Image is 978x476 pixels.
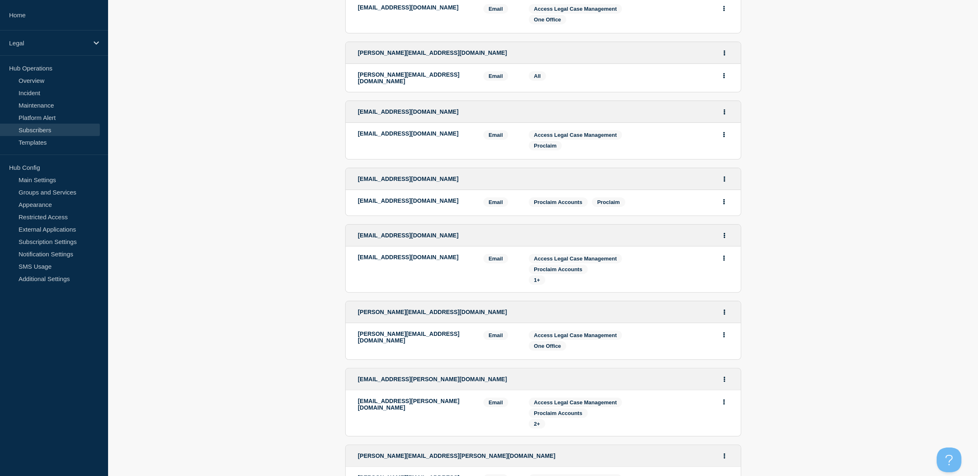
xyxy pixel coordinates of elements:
[534,73,541,79] span: All
[597,199,620,205] span: Proclaim
[358,197,471,204] p: [EMAIL_ADDRESS][DOMAIN_NAME]
[719,128,729,141] button: Actions
[358,376,507,382] span: [EMAIL_ADDRESS][PERSON_NAME][DOMAIN_NAME]
[534,6,617,12] span: Access Legal Case Management
[534,421,540,427] span: 2+
[719,47,730,59] button: Actions
[719,106,730,118] button: Actions
[534,277,540,283] span: 1+
[358,71,471,84] p: [PERSON_NAME][EMAIL_ADDRESS][DOMAIN_NAME]
[534,256,617,262] span: Access Legal Case Management
[483,254,509,263] span: Email
[534,132,617,138] span: Access Legal Case Management
[358,309,507,315] span: [PERSON_NAME][EMAIL_ADDRESS][DOMAIN_NAME]
[483,197,509,207] span: Email
[358,254,471,260] p: [EMAIL_ADDRESS][DOMAIN_NAME]
[534,399,617,406] span: Access Legal Case Management
[358,232,459,239] span: [EMAIL_ADDRESS][DOMAIN_NAME]
[358,4,471,11] p: [EMAIL_ADDRESS][DOMAIN_NAME]
[483,331,509,340] span: Email
[534,410,582,416] span: Proclaim Accounts
[719,306,730,319] button: Actions
[719,396,729,408] button: Actions
[719,328,729,341] button: Actions
[719,252,729,265] button: Actions
[358,398,471,411] p: [EMAIL_ADDRESS][PERSON_NAME][DOMAIN_NAME]
[534,343,561,349] span: One Office
[534,16,561,23] span: One Office
[719,229,730,242] button: Actions
[534,199,582,205] span: Proclaim Accounts
[358,176,459,182] span: [EMAIL_ADDRESS][DOMAIN_NAME]
[937,448,962,472] iframe: Help Scout Beacon - Open
[483,4,509,14] span: Email
[719,173,730,185] button: Actions
[358,130,471,137] p: [EMAIL_ADDRESS][DOMAIN_NAME]
[358,453,556,459] span: [PERSON_NAME][EMAIL_ADDRESS][PERSON_NAME][DOMAIN_NAME]
[719,195,729,208] button: Actions
[719,450,730,462] button: Actions
[9,40,88,47] p: Legal
[483,398,509,407] span: Email
[719,373,730,386] button: Actions
[719,2,729,15] button: Actions
[358,108,459,115] span: [EMAIL_ADDRESS][DOMAIN_NAME]
[483,71,509,81] span: Email
[358,331,471,344] p: [PERSON_NAME][EMAIL_ADDRESS][DOMAIN_NAME]
[719,69,729,82] button: Actions
[358,49,507,56] span: [PERSON_NAME][EMAIL_ADDRESS][DOMAIN_NAME]
[534,332,617,338] span: Access Legal Case Management
[534,266,582,272] span: Proclaim Accounts
[534,143,557,149] span: Proclaim
[483,130,509,140] span: Email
